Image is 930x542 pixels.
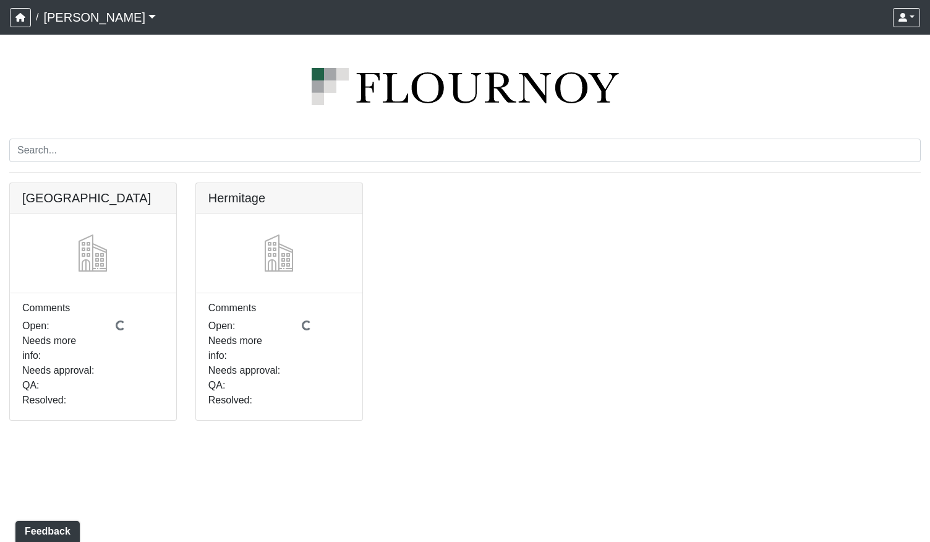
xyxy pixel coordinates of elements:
img: logo [9,68,921,105]
iframe: Ybug feedback widget [9,517,82,542]
span: / [31,5,43,30]
input: Search [9,139,921,162]
a: [PERSON_NAME] [43,5,156,30]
